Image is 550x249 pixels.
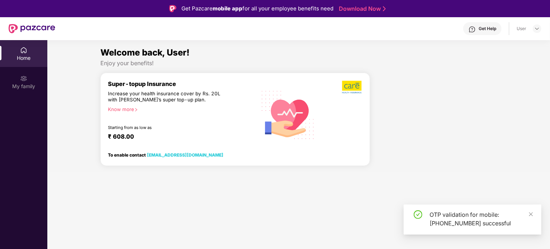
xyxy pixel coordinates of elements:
[534,26,540,32] img: svg+xml;base64,PHN2ZyBpZD0iRHJvcGRvd24tMzJ4MzIiIHhtbG5zPSJodHRwOi8vd3d3LnczLm9yZy8yMDAwL3N2ZyIgd2...
[383,5,386,13] img: Stroke
[108,106,252,111] div: Know more
[479,26,496,32] div: Get Help
[100,59,497,67] div: Enjoy your benefits!
[181,4,333,13] div: Get Pazcare for all your employee benefits need
[517,26,526,32] div: User
[108,80,256,87] div: Super-topup Insurance
[342,80,362,94] img: b5dec4f62d2307b9de63beb79f102df3.png
[469,26,476,33] img: svg+xml;base64,PHN2ZyBpZD0iSGVscC0zMngzMiIgeG1sbnM9Imh0dHA6Ly93d3cudzMub3JnLzIwMDAvc3ZnIiB3aWR0aD...
[108,133,249,142] div: ₹ 608.00
[108,91,226,104] div: Increase your health insurance cover by Rs. 20L with [PERSON_NAME]’s super top-up plan.
[108,152,223,157] div: To enable contact
[430,210,533,228] div: OTP validation for mobile: [PHONE_NUMBER] successful
[9,24,55,33] img: New Pazcare Logo
[339,5,384,13] a: Download Now
[134,108,138,112] span: right
[213,5,242,12] strong: mobile app
[528,212,534,217] span: close
[108,125,226,130] div: Starting from as low as
[100,47,190,58] span: Welcome back, User!
[414,210,422,219] span: check-circle
[169,5,176,12] img: Logo
[20,75,27,82] img: svg+xml;base64,PHN2ZyB3aWR0aD0iMjAiIGhlaWdodD0iMjAiIHZpZXdCb3g9IjAgMCAyMCAyMCIgZmlsbD0ibm9uZSIgeG...
[256,82,320,147] img: svg+xml;base64,PHN2ZyB4bWxucz0iaHR0cDovL3d3dy53My5vcmcvMjAwMC9zdmciIHhtbG5zOnhsaW5rPSJodHRwOi8vd3...
[147,152,223,158] a: [EMAIL_ADDRESS][DOMAIN_NAME]
[20,47,27,54] img: svg+xml;base64,PHN2ZyBpZD0iSG9tZSIgeG1sbnM9Imh0dHA6Ly93d3cudzMub3JnLzIwMDAvc3ZnIiB3aWR0aD0iMjAiIG...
